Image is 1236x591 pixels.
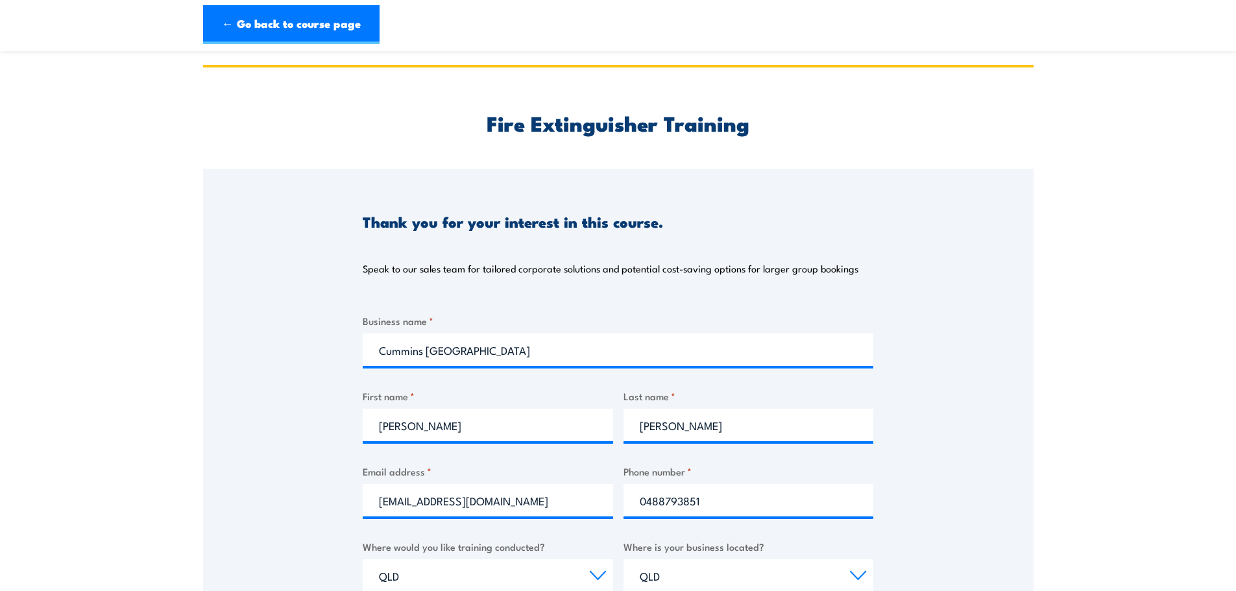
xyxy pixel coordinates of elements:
label: Business name [363,313,873,328]
p: Speak to our sales team for tailored corporate solutions and potential cost-saving options for la... [363,262,858,275]
label: Email address [363,464,613,479]
label: Where would you like training conducted? [363,539,613,554]
label: First name [363,389,613,404]
h2: Fire Extinguisher Training [363,114,873,132]
label: Phone number [624,464,874,479]
label: Last name [624,389,874,404]
label: Where is your business located? [624,539,874,554]
h3: Thank you for your interest in this course. [363,214,663,229]
a: ← Go back to course page [203,5,380,44]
